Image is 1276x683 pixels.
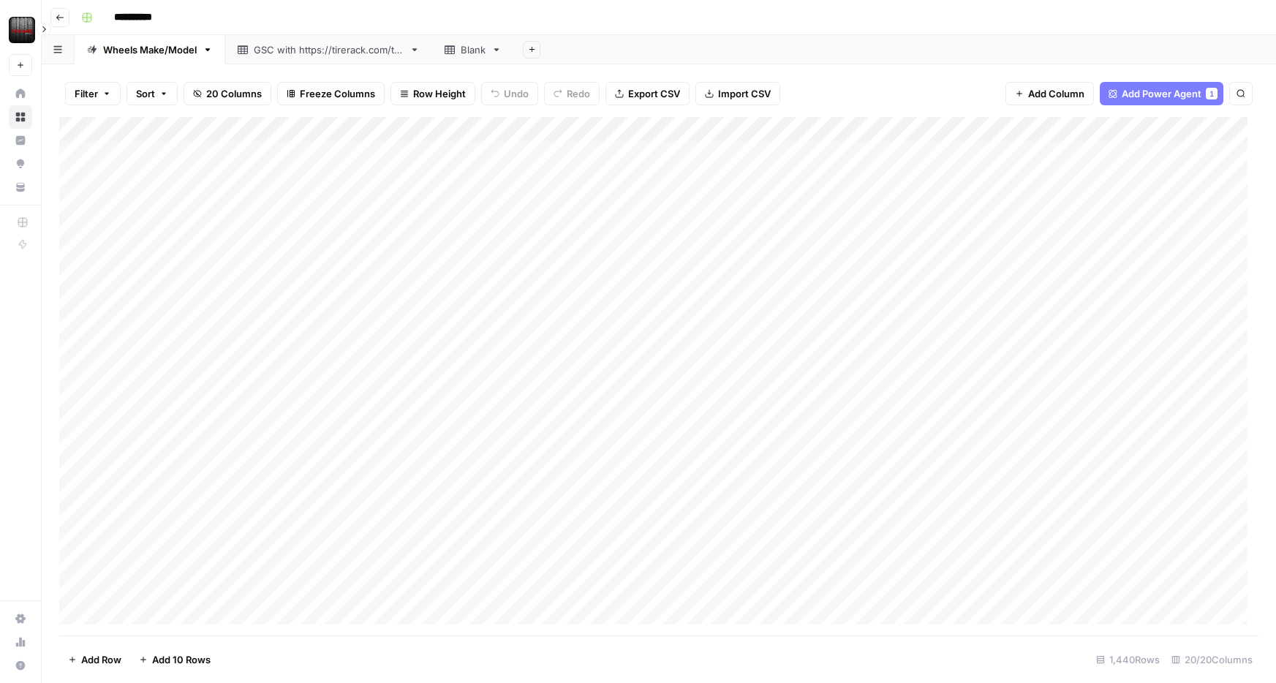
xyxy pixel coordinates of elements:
[9,176,32,199] a: Your Data
[718,86,771,101] span: Import CSV
[9,12,32,48] button: Workspace: Tire Rack
[9,152,32,176] a: Opportunities
[390,82,475,105] button: Row Height
[1100,82,1223,105] button: Add Power Agent1
[461,42,486,57] div: Blank
[432,35,514,64] a: Blank
[481,82,538,105] button: Undo
[413,86,466,101] span: Row Height
[254,42,404,57] div: GSC with [URL][DOMAIN_NAME]
[75,86,98,101] span: Filter
[1005,82,1094,105] button: Add Column
[9,82,32,105] a: Home
[75,35,225,64] a: Wheels Make/Model
[184,82,271,105] button: 20 Columns
[9,654,32,677] button: Help + Support
[277,82,385,105] button: Freeze Columns
[130,648,219,671] button: Add 10 Rows
[1028,86,1084,101] span: Add Column
[65,82,121,105] button: Filter
[1209,88,1214,99] span: 1
[628,86,680,101] span: Export CSV
[1090,648,1166,671] div: 1,440 Rows
[9,17,35,43] img: Tire Rack Logo
[300,86,375,101] span: Freeze Columns
[59,648,130,671] button: Add Row
[695,82,780,105] button: Import CSV
[225,35,432,64] a: GSC with [URL][DOMAIN_NAME]
[504,86,529,101] span: Undo
[9,105,32,129] a: Browse
[1206,88,1218,99] div: 1
[567,86,590,101] span: Redo
[1122,86,1201,101] span: Add Power Agent
[127,82,178,105] button: Sort
[103,42,197,57] div: Wheels Make/Model
[9,607,32,630] a: Settings
[136,86,155,101] span: Sort
[206,86,262,101] span: 20 Columns
[605,82,690,105] button: Export CSV
[152,652,211,667] span: Add 10 Rows
[9,630,32,654] a: Usage
[1166,648,1258,671] div: 20/20 Columns
[544,82,600,105] button: Redo
[9,129,32,152] a: Insights
[81,652,121,667] span: Add Row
